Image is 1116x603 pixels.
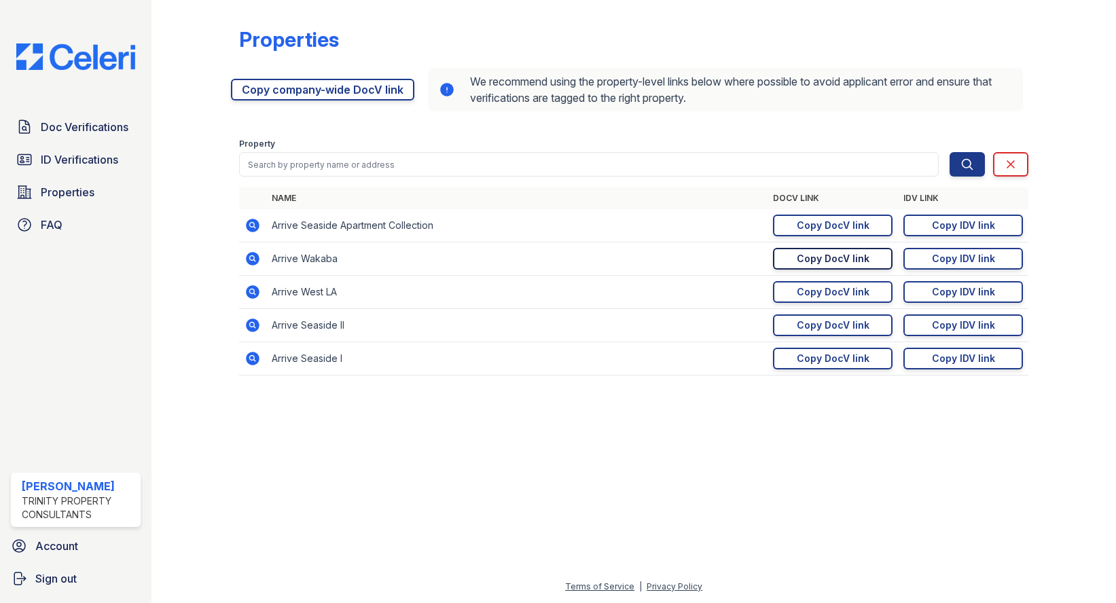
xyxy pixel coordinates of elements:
td: Arrive Seaside I [266,342,768,376]
span: ID Verifications [41,151,118,168]
div: [PERSON_NAME] [22,478,135,494]
a: Copy IDV link [903,348,1023,369]
div: Copy IDV link [932,352,995,365]
div: Copy IDV link [932,252,995,266]
a: Properties [11,179,141,206]
div: We recommend using the property-level links below where possible to avoid applicant error and ens... [428,68,1023,111]
a: Account [5,532,146,560]
a: Copy DocV link [773,215,893,236]
a: Copy DocV link [773,281,893,303]
a: Terms of Service [565,581,634,591]
td: Arrive Seaside Apartment Collection [266,209,768,242]
a: ID Verifications [11,146,141,173]
div: Copy DocV link [797,318,869,332]
a: Copy IDV link [903,248,1023,270]
a: Sign out [5,565,146,592]
div: Copy IDV link [932,285,995,299]
label: Property [239,139,275,149]
a: Copy DocV link [773,248,893,270]
div: | [639,581,642,591]
th: IDV Link [898,187,1028,209]
div: Copy DocV link [797,219,869,232]
td: Arrive West LA [266,276,768,309]
img: CE_Logo_Blue-a8612792a0a2168367f1c8372b55b34899dd931a85d93a1a3d3e32e68fde9ad4.png [5,43,146,70]
a: Copy DocV link [773,348,893,369]
div: Copy DocV link [797,285,869,299]
span: Properties [41,184,94,200]
span: Doc Verifications [41,119,128,135]
a: Privacy Policy [647,581,702,591]
a: Copy company-wide DocV link [231,79,414,100]
div: Copy DocV link [797,252,869,266]
td: Arrive Seaside II [266,309,768,342]
span: FAQ [41,217,62,233]
td: Arrive Wakaba [266,242,768,276]
div: Trinity Property Consultants [22,494,135,522]
a: FAQ [11,211,141,238]
div: Copy IDV link [932,318,995,332]
a: Copy IDV link [903,314,1023,336]
input: Search by property name or address [239,152,939,177]
div: Copy IDV link [932,219,995,232]
th: DocV Link [768,187,898,209]
a: Copy DocV link [773,314,893,336]
th: Name [266,187,768,209]
span: Sign out [35,570,77,587]
a: Copy IDV link [903,281,1023,303]
a: Doc Verifications [11,113,141,141]
div: Copy DocV link [797,352,869,365]
a: Copy IDV link [903,215,1023,236]
div: Properties [239,27,339,52]
span: Account [35,538,78,554]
